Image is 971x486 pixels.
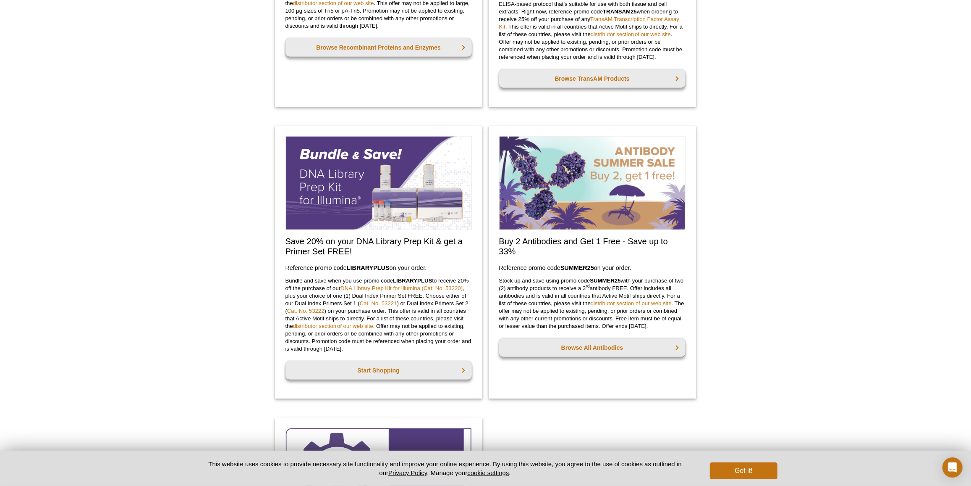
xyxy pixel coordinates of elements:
button: Got it! [710,462,777,479]
p: This website uses cookies to provide necessary site functionality and improve your online experie... [194,460,696,477]
p: Bundle and save when you use promo code to receive 20% off the purchase of our , plus your choice... [285,277,472,353]
a: distributor section of our web site [293,323,373,329]
strong: LIBRARYPLUS [347,264,390,271]
a: Browse All Antibodies [499,338,686,357]
h2: Save 20% on your DNA Library Prep Kit & get a Primer Set FREE! [285,236,472,256]
a: DNA Library Prep Kit for Illumina (Cat. No. 53220) [340,285,463,291]
a: Cat. No. 53222 [287,308,325,314]
button: cookie settings [467,469,509,476]
sup: rd [586,283,590,288]
a: distributor section of our web site [591,300,672,306]
a: Start Shopping [285,361,472,380]
p: Stock up and save using promo code with your purchase of two (2) antibody products to receive a 3... [499,277,686,330]
a: Browse TransAM Products [499,69,686,88]
div: Open Intercom Messenger [942,457,963,478]
strong: TRANSAM25 [603,8,637,15]
a: Cat. No. 53221 [360,300,397,306]
strong: SUMMER25 [590,277,621,284]
img: Save on Antibodies [499,136,686,230]
img: Save on our DNA Library Prep Kit [285,136,472,230]
strong: LIBRARYPLUS [393,277,432,284]
h2: Buy 2 Antibodies and Get 1 Free - Save up to 33% [499,236,686,256]
a: Privacy Policy [388,469,427,476]
h3: Reference promo code on your order. [499,263,686,273]
strong: SUMMER25 [560,264,594,271]
h3: Reference promo code on your order. [285,263,472,273]
a: Browse Recombinant Proteins and Enzymes [285,38,472,57]
a: distributor section of our web site [591,31,671,37]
